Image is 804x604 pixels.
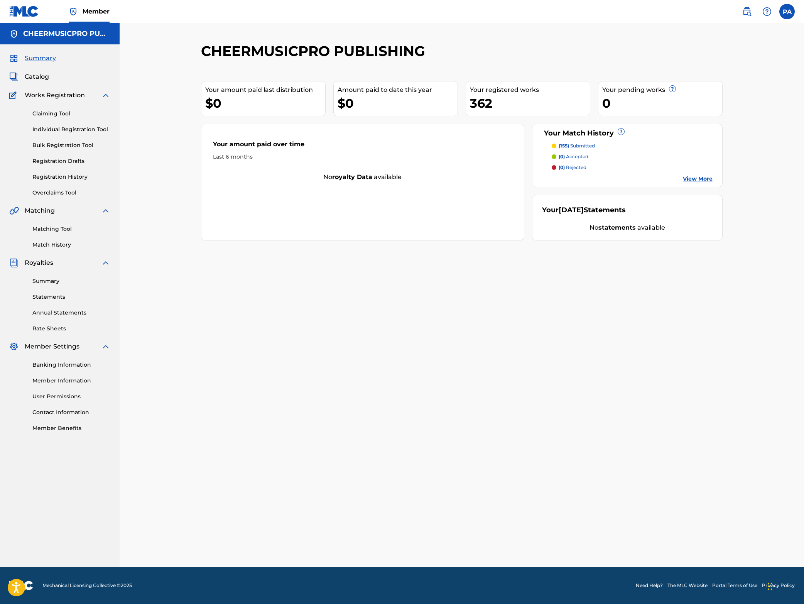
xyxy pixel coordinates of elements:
[9,206,19,215] img: Matching
[32,424,110,432] a: Member Benefits
[9,342,19,351] img: Member Settings
[9,6,39,17] img: MLC Logo
[542,128,713,139] div: Your Match History
[9,258,19,267] img: Royalties
[602,85,722,95] div: Your pending works
[69,7,78,16] img: Top Rightsholder
[25,342,79,351] span: Member Settings
[25,54,56,63] span: Summary
[32,361,110,369] a: Banking Information
[9,581,33,590] img: logo
[201,173,524,182] div: No available
[32,141,110,149] a: Bulk Registration Tool
[32,325,110,333] a: Rate Sheets
[542,223,713,232] div: No available
[201,42,429,60] h2: CHEERMUSICPRO PUBLISHING
[552,142,713,149] a: (155) submitted
[32,241,110,249] a: Match History
[9,72,19,81] img: Catalog
[205,95,325,112] div: $0
[338,95,458,112] div: $0
[32,110,110,118] a: Claiming Tool
[32,309,110,317] a: Annual Statements
[32,393,110,401] a: User Permissions
[598,224,636,231] strong: statements
[762,582,795,589] a: Privacy Policy
[683,175,713,183] a: View More
[25,91,85,100] span: Works Registration
[9,54,19,63] img: Summary
[101,206,110,215] img: expand
[768,575,772,598] div: Drag
[42,582,132,589] span: Mechanical Licensing Collective © 2025
[32,377,110,385] a: Member Information
[559,206,584,214] span: [DATE]
[9,29,19,39] img: Accounts
[470,95,590,112] div: 362
[470,85,590,95] div: Your registered works
[9,54,56,63] a: SummarySummary
[213,153,512,161] div: Last 6 months
[765,567,804,604] iframe: Chat Widget
[782,431,804,496] iframe: Resource Center
[552,153,713,160] a: (0) accepted
[25,72,49,81] span: Catalog
[762,7,772,16] img: help
[559,164,565,170] span: (0)
[712,582,757,589] a: Portal Terms of Use
[205,85,325,95] div: Your amount paid last distribution
[338,85,458,95] div: Amount paid to date this year
[83,7,110,16] span: Member
[32,293,110,301] a: Statements
[779,4,795,19] div: User Menu
[32,125,110,134] a: Individual Registration Tool
[25,258,53,267] span: Royalties
[559,143,569,149] span: (155)
[32,173,110,181] a: Registration History
[101,258,110,267] img: expand
[739,4,755,19] a: Public Search
[9,91,19,100] img: Works Registration
[552,164,713,171] a: (0) rejected
[332,173,372,181] strong: royalty data
[101,342,110,351] img: expand
[32,157,110,165] a: Registration Drafts
[559,164,586,171] p: rejected
[669,86,676,92] span: ?
[667,582,708,589] a: The MLC Website
[9,72,49,81] a: CatalogCatalog
[32,277,110,285] a: Summary
[542,205,626,215] div: Your Statements
[23,29,110,38] h5: CHEERMUSICPRO PUBLISHING
[618,129,624,135] span: ?
[25,206,55,215] span: Matching
[32,225,110,233] a: Matching Tool
[559,154,565,159] span: (0)
[559,142,595,149] p: submitted
[32,189,110,197] a: Overclaims Tool
[101,91,110,100] img: expand
[602,95,722,112] div: 0
[32,408,110,416] a: Contact Information
[213,140,512,153] div: Your amount paid over time
[559,153,588,160] p: accepted
[759,4,775,19] div: Help
[742,7,752,16] img: search
[636,582,663,589] a: Need Help?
